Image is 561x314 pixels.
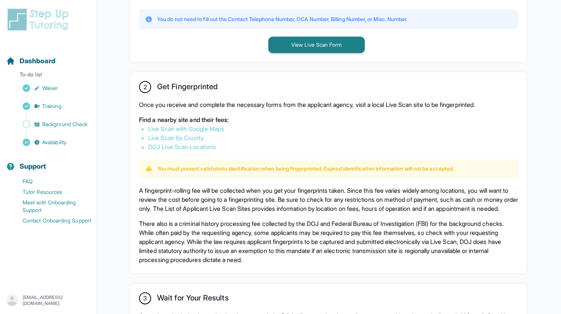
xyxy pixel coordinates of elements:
[157,82,218,94] h2: Get Fingerprinted
[139,219,518,264] p: There also is a criminal history processing fee collected by the DOJ and Federal Bureau of Invest...
[6,101,96,111] a: Training
[3,44,93,69] button: Dashboard
[157,293,228,305] h2: Wait for Your Results
[6,83,96,93] a: Waiver
[6,215,96,226] a: Contact Onboarding Support
[268,37,365,53] button: View Live Scan Form
[139,100,518,109] p: Once you receive and complete the necessary forms from the applicant agency, visit a local Live S...
[143,82,147,91] span: 2
[20,56,55,66] span: Dashboard
[268,41,365,48] a: View Live Scan Form
[6,56,55,66] a: Dashboard
[6,294,90,307] button: [EMAIL_ADDRESS][DOMAIN_NAME]
[6,137,96,148] a: Availability
[20,161,46,172] span: Support
[148,134,203,142] a: Live Scan by County
[3,71,93,81] p: To-do list
[148,125,224,133] a: Live Scan with Google Maps
[42,102,61,110] span: Training
[42,120,87,128] span: Background Check
[139,115,518,124] p: Find a nearby site and their fees:
[6,187,96,197] a: Tutor Resources
[157,165,454,172] p: You must present valid photo identification when being fingerprinted. Expired identification info...
[23,294,90,306] p: [EMAIL_ADDRESS][DOMAIN_NAME]
[157,15,407,23] p: You do not need to fill out the Contact Telephone Number, OCA Number, Billing Number, or Misc. Nu...
[139,186,518,213] p: A fingerprint-rolling fee will be collected when you get your fingerprints taken. Since this fee ...
[42,139,66,146] span: Availability
[6,119,96,130] a: Background Check
[6,176,96,187] a: FAQ
[148,143,216,151] a: DOJ Live Scan Locations
[6,8,73,32] img: logo
[3,149,93,175] button: Support
[143,294,147,303] span: 3
[42,84,58,92] span: Waiver
[6,197,96,215] a: Meet with Onboarding Support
